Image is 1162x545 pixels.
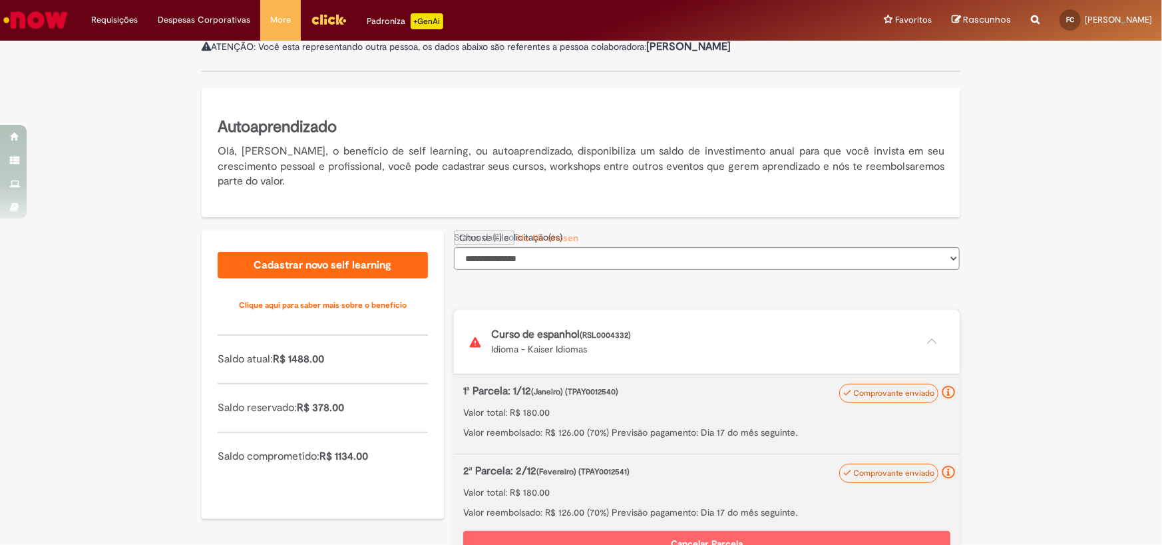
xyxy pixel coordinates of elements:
[218,292,428,318] a: Clique aqui para saber mais sobre o benefício
[319,450,368,463] span: R$ 1134.00
[463,506,950,519] p: Valor reembolsado: R$ 126.00 (70%) Previsão pagamento: Dia 17 do mês seguinte.
[218,116,944,139] h5: Autoaprendizado
[1,7,70,33] img: ServiceNow
[158,13,250,27] span: Despesas Corporativas
[895,13,932,27] span: Favoritos
[218,400,428,416] p: Saldo reservado:
[367,13,443,29] div: Padroniza
[463,406,950,419] p: Valor total: R$ 180.00
[218,252,428,278] a: Cadastrar novo self learning
[218,144,944,190] p: Olá, [PERSON_NAME], o benefício de self learning, ou autoaprendizado, disponibiliza um saldo de i...
[463,384,880,399] p: 1ª Parcela: 1/12
[218,449,428,464] p: Saldo comprometido:
[202,22,960,72] div: ATENÇÃO: Você esta representando outra pessoa, os dados abaixo são referentes a pessoa colaboradora:
[1066,15,1074,24] span: FC
[942,386,955,399] i: Seu comprovante foi enviado e recebido pelo now. Para folha Ambev: passará para aprovação de seu ...
[270,13,291,27] span: More
[91,13,138,27] span: Requisições
[853,468,934,478] span: Comprovante enviado
[297,401,344,414] span: R$ 378.00
[536,466,630,477] span: (Fevereiro) (TPAY0012541)
[311,9,347,29] img: click_logo_yellow_360x200.png
[218,352,428,367] p: Saldo atual:
[531,386,618,397] span: (Janeiro) (TPAY0012540)
[963,13,1011,26] span: Rascunhos
[942,466,955,479] i: Seu comprovante foi enviado e recebido pelo now. Para folha Ambev: passará para aprovação de seu ...
[463,464,880,479] p: 2ª Parcela: 2/12
[952,14,1011,27] a: Rascunhos
[273,352,324,366] span: R$ 1488.00
[853,388,934,398] span: Comprovante enviado
[463,486,950,499] p: Valor total: R$ 180.00
[411,13,443,29] p: +GenAi
[646,40,731,53] b: [PERSON_NAME]
[463,426,950,439] p: Valor reembolsado: R$ 126.00 (70%) Previsão pagamento: Dia 17 do mês seguinte.
[1085,14,1152,25] span: [PERSON_NAME]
